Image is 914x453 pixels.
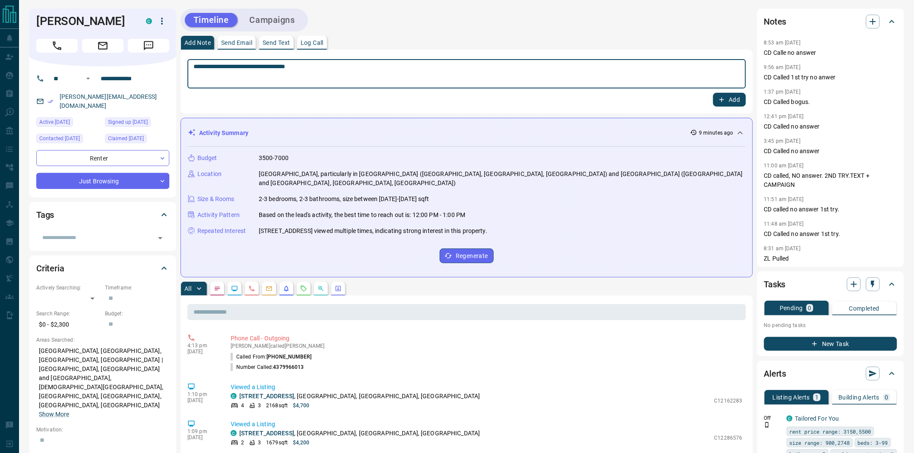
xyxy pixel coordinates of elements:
[231,343,743,349] p: [PERSON_NAME] called [PERSON_NAME]
[790,427,871,436] span: rent price range: 3150,5500
[239,392,480,401] p: , [GEOGRAPHIC_DATA], [GEOGRAPHIC_DATA], [GEOGRAPHIC_DATA]
[764,319,897,332] p: No pending tasks
[795,415,839,422] a: Tailored For You
[248,285,255,292] svg: Calls
[39,118,70,126] span: Active [DATE]
[36,204,169,225] div: Tags
[231,353,311,361] p: Called From:
[699,129,733,137] p: 9 minutes ago
[231,334,743,343] p: Phone Call - Outgoing
[39,410,69,419] button: Show More
[231,285,238,292] svg: Lead Browsing Activity
[187,434,218,440] p: [DATE]
[764,274,897,295] div: Tasks
[154,232,166,244] button: Open
[764,363,897,384] div: Alerts
[283,285,290,292] svg: Listing Alerts
[105,284,169,292] p: Timeframe:
[187,391,218,397] p: 1:10 pm
[790,438,850,447] span: size range: 900,2748
[714,397,743,405] p: C12162283
[36,117,101,129] div: Wed Aug 13 2025
[764,122,897,131] p: CD Called no answer
[36,310,101,318] p: Search Range:
[267,354,311,360] span: [PHONE_NUMBER]
[128,39,169,53] span: Message
[36,344,169,422] p: [GEOGRAPHIC_DATA], [GEOGRAPHIC_DATA], [GEOGRAPHIC_DATA], [GEOGRAPHIC_DATA] | [GEOGRAPHIC_DATA], [...
[764,89,801,95] p: 1:37 pm [DATE]
[780,305,803,311] p: Pending
[239,429,480,438] p: , [GEOGRAPHIC_DATA], [GEOGRAPHIC_DATA], [GEOGRAPHIC_DATA]
[197,154,217,163] p: Budget
[185,13,238,27] button: Timeline
[815,394,819,400] p: 1
[764,205,897,214] p: CD called no answer 1st try.
[231,430,237,436] div: condos.ca
[36,14,133,28] h1: [PERSON_NAME]
[266,285,273,292] svg: Emails
[764,196,804,202] p: 11:51 am [DATE]
[36,284,101,292] p: Actively Searching:
[764,337,897,351] button: New Task
[764,414,781,422] p: Off
[714,434,743,442] p: C12286576
[885,394,889,400] p: 0
[300,285,307,292] svg: Requests
[197,211,240,220] p: Activity Pattern
[231,363,304,371] p: Number Called:
[36,336,169,344] p: Areas Searched:
[764,113,804,120] p: 12:41 pm [DATE]
[764,277,786,291] h2: Tasks
[36,318,101,332] p: $0 - $2,300
[231,420,743,429] p: Viewed a Listing
[259,195,429,204] p: 2-3 bedrooms, 2-3 bathrooms, size between [DATE]-[DATE] sqft
[197,226,246,236] p: Repeated Interest
[239,430,294,437] a: [STREET_ADDRESS]
[259,226,487,236] p: [STREET_ADDRESS] viewed multiple times, indicating strong interest in this property.
[197,195,235,204] p: Size & Rooms
[258,439,261,447] p: 3
[839,394,880,400] p: Building Alerts
[239,393,294,400] a: [STREET_ADDRESS]
[36,173,169,189] div: Just Browsing
[60,93,157,109] a: [PERSON_NAME][EMAIL_ADDRESS][DOMAIN_NAME]
[188,125,746,141] div: Activity Summary9 minutes ago
[764,15,787,28] h2: Notes
[197,170,222,179] p: Location
[764,171,897,189] p: CD called, NO answer. 2ND TRY.TEXT + CAMPAIGN
[787,415,793,422] div: condos.ca
[187,343,218,349] p: 4:13 pm
[105,117,169,129] div: Sun Feb 23 2020
[146,18,152,24] div: condos.ca
[105,310,169,318] p: Budget:
[764,98,897,107] p: CD Called bogus.
[83,73,93,84] button: Open
[259,170,746,188] p: [GEOGRAPHIC_DATA], particularly in [GEOGRAPHIC_DATA] ([GEOGRAPHIC_DATA], [GEOGRAPHIC_DATA], [GEOG...
[36,258,169,279] div: Criteria
[241,13,304,27] button: Campaigns
[241,439,244,447] p: 2
[263,40,290,46] p: Send Text
[231,383,743,392] p: Viewed a Listing
[82,39,124,53] span: Email
[764,64,801,70] p: 9:56 am [DATE]
[764,147,897,156] p: CD Called no answer
[231,393,237,399] div: condos.ca
[764,230,897,239] p: CD Called no answer 1st try.
[317,285,324,292] svg: Opportunities
[259,211,465,220] p: Based on the lead's activity, the best time to reach out is: 12:00 PM - 1:00 PM
[241,402,244,409] p: 4
[335,285,342,292] svg: Agent Actions
[36,426,169,434] p: Motivation:
[773,394,810,400] p: Listing Alerts
[764,245,801,252] p: 8:31 am [DATE]
[258,402,261,409] p: 3
[184,40,211,46] p: Add Note
[199,129,248,138] p: Activity Summary
[221,40,252,46] p: Send Email
[764,367,787,381] h2: Alerts
[259,154,289,163] p: 3500-7000
[36,150,169,166] div: Renter
[36,208,54,222] h2: Tags
[48,98,54,104] svg: Email Verified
